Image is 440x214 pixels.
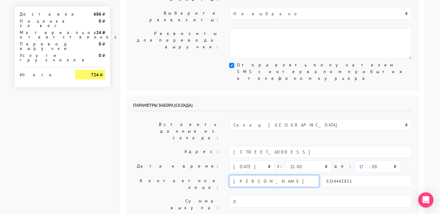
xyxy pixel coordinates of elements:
label: Отправлять получателям SMS с интервалом прибытия и телефоном курьера [237,62,412,82]
div: Open Intercom Messenger [418,192,434,208]
strong: 24 [96,30,101,35]
label: до: [334,161,352,172]
div: Услуги грузчиков [15,53,70,62]
input: Телефон [322,175,412,187]
label: Дата и время: [128,161,224,173]
label: Реквизиты для перевода выручки: [128,28,224,59]
label: Выберите реквизиты: [128,8,224,25]
div: Итого [20,70,66,77]
div: Доставка [15,12,70,16]
strong: 724 [91,72,99,78]
label: Вставить данные из склада: [128,119,224,143]
div: Перевод выручки [15,42,70,51]
label: Адрес: [128,146,224,158]
div: Материальная ответственность [15,30,70,39]
label: Сумма выкупа: [128,196,224,213]
input: Имя [229,175,319,187]
strong: 0 [99,41,101,47]
strong: 686 [94,11,101,17]
strong: 0 [99,18,101,24]
h6: Параметры забора (склада) [133,103,412,111]
label: Контактное лицо: [128,175,224,193]
div: Наценка за вес [15,19,70,28]
strong: 0 [99,52,101,58]
label: c: [277,161,283,172]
